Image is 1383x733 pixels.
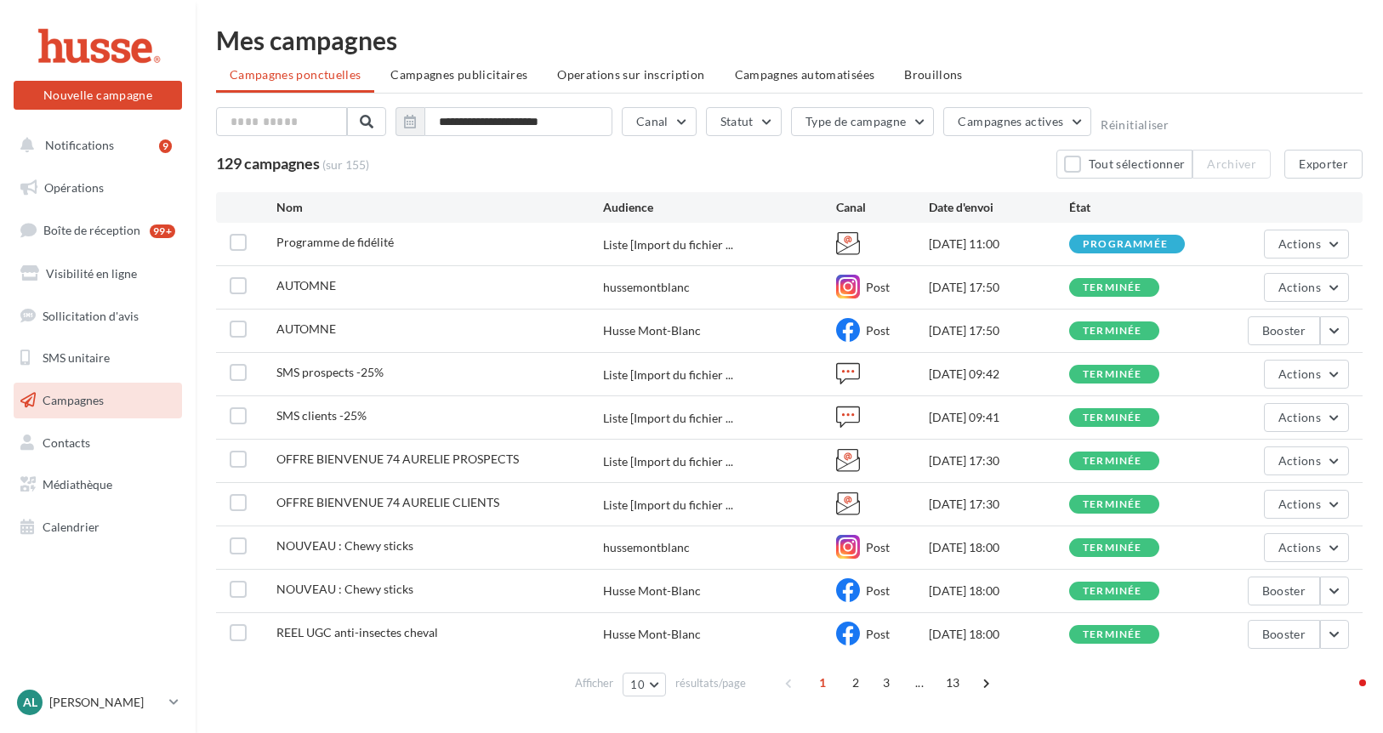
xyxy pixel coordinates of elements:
[10,128,179,163] button: Notifications 9
[1101,118,1169,132] button: Réinitialiser
[10,467,185,503] a: Médiathèque
[390,67,527,82] span: Campagnes publicitaires
[276,408,367,423] span: SMS clients -25%
[276,625,438,639] span: REEL UGC anti-insectes cheval
[43,477,112,492] span: Médiathèque
[906,669,933,696] span: ...
[10,425,185,461] a: Contacts
[1248,577,1320,605] button: Booster
[929,496,1069,513] div: [DATE] 17:30
[1278,236,1321,251] span: Actions
[623,673,666,696] button: 10
[1264,446,1349,475] button: Actions
[276,452,519,466] span: OFFRE BIENVENUE 74 AURELIE PROSPECTS
[1278,366,1321,381] span: Actions
[1264,490,1349,519] button: Actions
[23,694,37,711] span: Al
[1325,675,1366,716] iframe: Intercom live chat
[842,669,869,696] span: 2
[1264,273,1349,302] button: Actions
[929,626,1069,643] div: [DATE] 18:00
[929,322,1069,339] div: [DATE] 17:50
[575,675,613,691] span: Afficher
[1248,620,1320,649] button: Booster
[603,366,733,384] span: Liste [Import du fichier ...
[44,180,104,195] span: Opérations
[10,170,185,206] a: Opérations
[1083,239,1168,250] div: programmée
[557,67,704,82] span: Operations sur inscription
[675,675,746,691] span: résultats/page
[276,199,603,216] div: Nom
[929,539,1069,556] div: [DATE] 18:00
[1083,586,1142,597] div: terminée
[929,582,1069,599] div: [DATE] 18:00
[1278,280,1321,294] span: Actions
[943,107,1091,136] button: Campagnes actives
[603,410,733,427] span: Liste [Import du fichier ...
[873,669,900,696] span: 3
[603,626,701,643] div: Husse Mont-Blanc
[958,114,1063,128] span: Campagnes actives
[10,298,185,334] a: Sollicitation d'avis
[1264,360,1349,389] button: Actions
[1069,199,1209,216] div: État
[322,156,369,173] span: (sur 155)
[14,686,182,719] a: Al [PERSON_NAME]
[276,278,336,293] span: AUTOMNE
[939,669,967,696] span: 13
[10,212,185,248] a: Boîte de réception99+
[1264,403,1349,432] button: Actions
[276,538,413,553] span: NOUVEAU : Chewy sticks
[929,199,1069,216] div: Date d'envoi
[904,67,963,82] span: Brouillons
[929,366,1069,383] div: [DATE] 09:42
[603,497,733,514] span: Liste [Import du fichier ...
[1083,629,1142,640] div: terminée
[276,365,384,379] span: SMS prospects -25%
[1083,412,1142,423] div: terminée
[603,539,690,556] div: hussemontblanc
[43,223,140,237] span: Boîte de réception
[603,582,701,599] div: Husse Mont-Blanc
[150,224,175,238] div: 99+
[10,340,185,376] a: SMS unitaire
[603,279,690,296] div: hussemontblanc
[866,280,890,294] span: Post
[276,235,394,249] span: Programme de fidélité
[866,627,890,641] span: Post
[1278,410,1321,424] span: Actions
[866,323,890,338] span: Post
[622,107,697,136] button: Canal
[929,279,1069,296] div: [DATE] 17:50
[43,308,139,322] span: Sollicitation d'avis
[866,540,890,554] span: Post
[1056,150,1192,179] button: Tout sélectionner
[43,350,110,365] span: SMS unitaire
[929,409,1069,426] div: [DATE] 09:41
[603,322,701,339] div: Husse Mont-Blanc
[43,520,100,534] span: Calendrier
[1264,533,1349,562] button: Actions
[791,107,935,136] button: Type de campagne
[276,582,413,596] span: NOUVEAU : Chewy sticks
[630,678,645,691] span: 10
[1083,282,1142,293] div: terminée
[43,393,104,407] span: Campagnes
[216,27,1363,53] div: Mes campagnes
[603,236,733,253] span: Liste [Import du fichier ...
[1083,326,1142,337] div: terminée
[1264,230,1349,259] button: Actions
[929,452,1069,469] div: [DATE] 17:30
[1278,453,1321,468] span: Actions
[276,495,499,509] span: OFFRE BIENVENUE 74 AURELIE CLIENTS
[836,199,930,216] div: Canal
[159,139,172,153] div: 9
[1083,499,1142,510] div: terminée
[1083,543,1142,554] div: terminée
[603,453,733,470] span: Liste [Import du fichier ...
[10,509,185,545] a: Calendrier
[216,154,320,173] span: 129 campagnes
[1278,540,1321,554] span: Actions
[1192,150,1271,179] button: Archiver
